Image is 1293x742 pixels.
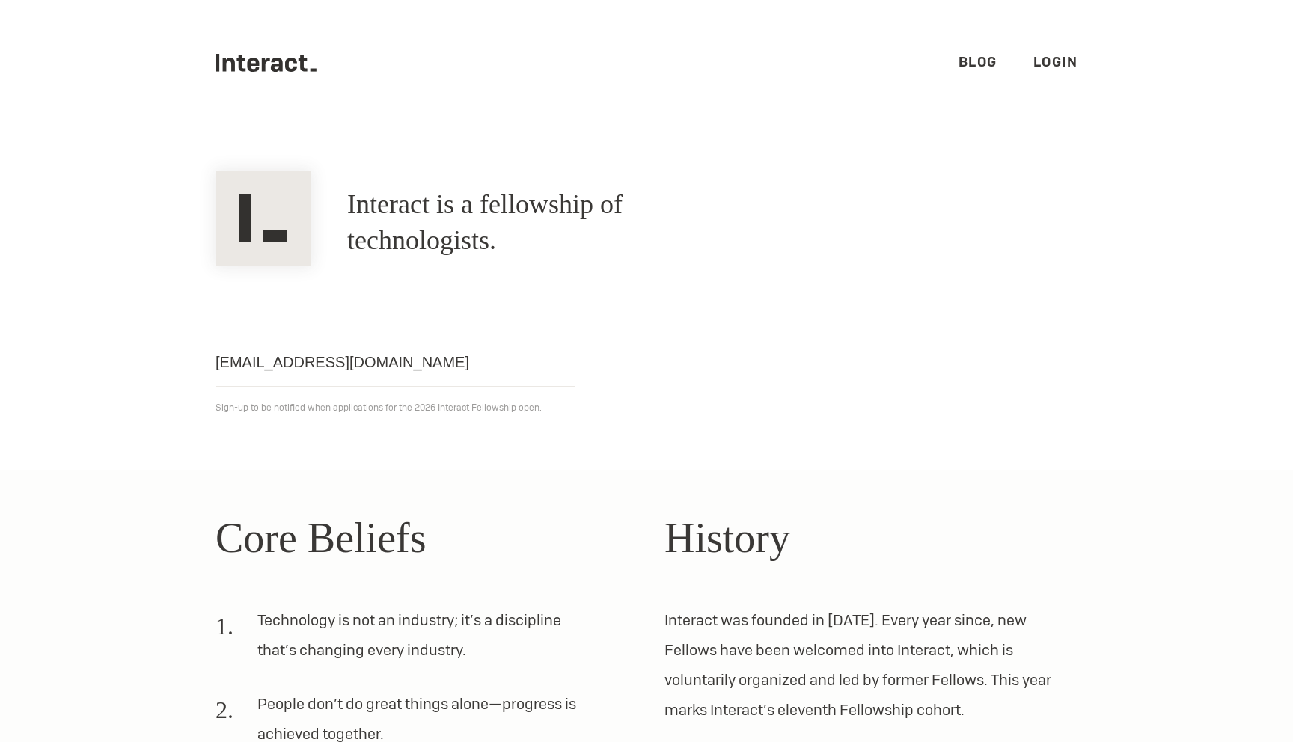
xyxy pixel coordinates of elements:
a: Login [1033,53,1078,70]
p: Interact was founded in [DATE]. Every year since, new Fellows have been welcomed into Interact, w... [664,605,1077,725]
li: Technology is not an industry; it’s a discipline that’s changing every industry. [215,605,593,677]
h1: Interact is a fellowship of technologists. [347,187,751,259]
h2: History [664,506,1077,569]
p: Sign-up to be notified when applications for the 2026 Interact Fellowship open. [215,399,1077,417]
a: Blog [959,53,997,70]
input: Email address... [215,338,575,387]
img: Interact Logo [215,171,311,266]
h2: Core Beliefs [215,506,629,569]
